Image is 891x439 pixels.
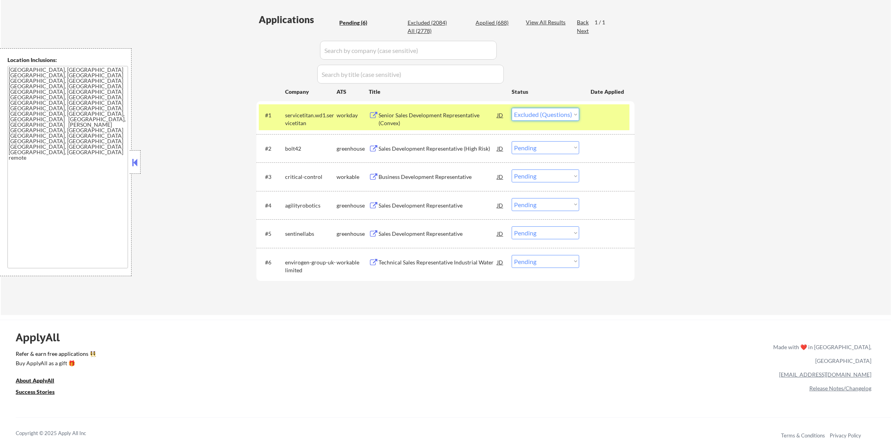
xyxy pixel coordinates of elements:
[577,27,589,35] div: Next
[339,19,379,27] div: Pending (6)
[496,255,504,269] div: JD
[16,388,65,398] a: Success Stories
[369,88,504,96] div: Title
[16,377,65,386] a: About ApplyAll
[337,111,369,119] div: workday
[591,88,625,96] div: Date Applied
[577,18,589,26] div: Back
[16,351,609,359] a: Refer & earn free applications 👯‍♀️
[265,111,279,119] div: #1
[285,202,337,209] div: agilityrobotics
[337,145,369,153] div: greenhouse
[379,259,497,266] div: Technical Sales Representative Industrial Water
[512,84,579,98] div: Status
[16,377,54,384] u: About ApplyAll
[408,19,447,27] div: Excluded (2084)
[16,430,106,437] div: Copyright © 2025 Apply All Inc
[259,15,337,24] div: Applications
[285,173,337,181] div: critical-control
[595,18,613,26] div: 1 / 1
[379,202,497,209] div: Sales Development Representative
[265,230,279,238] div: #5
[317,65,504,84] input: Search by title (case sensitive)
[408,27,447,35] div: All (2778)
[337,88,369,96] div: ATS
[285,88,337,96] div: Company
[265,145,279,153] div: #2
[285,145,337,153] div: bolt42
[285,111,337,127] div: servicetitan.wd1.servicetitan
[337,230,369,238] div: greenhouse
[809,385,871,392] a: Release Notes/Changelog
[265,173,279,181] div: #3
[265,202,279,209] div: #4
[496,226,504,240] div: JD
[379,230,497,238] div: Sales Development Representative
[7,56,128,64] div: Location Inclusions:
[496,108,504,122] div: JD
[496,169,504,184] div: JD
[265,259,279,266] div: #6
[779,371,871,378] a: [EMAIL_ADDRESS][DOMAIN_NAME]
[337,259,369,266] div: workable
[476,19,515,27] div: Applied (688)
[379,111,497,127] div: Senior Sales Development Representative (Convex)
[496,198,504,212] div: JD
[337,202,369,209] div: greenhouse
[16,388,55,395] u: Success Stories
[526,18,568,26] div: View All Results
[337,173,369,181] div: workable
[16,359,94,369] a: Buy ApplyAll as a gift 🎁
[496,141,504,155] div: JD
[16,361,94,366] div: Buy ApplyAll as a gift 🎁
[285,230,337,238] div: sentinellabs
[285,259,337,274] div: envirogen-group-uk-limited
[770,340,871,368] div: Made with ❤️ in [GEOGRAPHIC_DATA], [GEOGRAPHIC_DATA]
[16,331,69,344] div: ApplyAll
[379,145,497,153] div: Sales Development Representative (High Risk)
[830,432,861,439] a: Privacy Policy
[781,432,825,439] a: Terms & Conditions
[320,41,497,60] input: Search by company (case sensitive)
[379,173,497,181] div: Business Development Representative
